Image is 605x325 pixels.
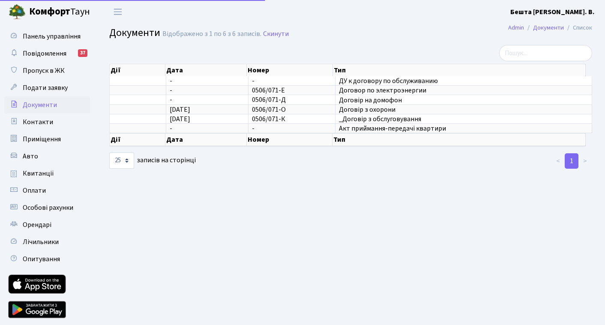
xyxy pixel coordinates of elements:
[165,64,246,76] th: Дата
[4,148,90,165] a: Авто
[332,133,586,146] th: Тип
[4,131,90,148] a: Приміщення
[23,49,66,58] span: Повідомлення
[170,86,172,95] span: -
[339,106,588,113] span: Договір з охорони
[23,254,60,264] span: Опитування
[339,116,588,122] span: _Договір з обслуговування
[23,83,68,92] span: Подати заявку
[252,105,286,114] span: 0506/071-О
[109,152,134,169] select: записів на сторінці
[333,64,586,76] th: Тип
[564,23,592,33] li: Список
[170,114,190,124] span: [DATE]
[23,203,73,212] span: Особові рахунки
[4,182,90,199] a: Оплати
[23,152,38,161] span: Авто
[109,152,196,169] label: записів на сторінці
[565,153,578,169] a: 1
[339,97,588,104] span: Договір на домофон
[29,5,90,19] span: Таун
[165,133,246,146] th: Дата
[247,64,333,76] th: Номер
[23,100,57,110] span: Документи
[339,78,588,84] span: ДУ к договору по обслуживанию
[109,25,160,40] span: Документи
[107,5,129,19] button: Переключити навігацію
[170,124,172,133] span: -
[252,86,285,95] span: 0506/071-Е
[170,95,172,105] span: -
[247,133,332,146] th: Номер
[339,87,588,94] span: Договор по электроэнергии
[510,7,595,17] a: Бешта [PERSON_NAME]. В.
[499,45,592,61] input: Пошук...
[252,114,285,124] span: 0506/071-К
[4,250,90,268] a: Опитування
[4,62,90,79] a: Пропуск в ЖК
[110,64,165,76] th: Дії
[252,124,255,133] span: -
[4,45,90,62] a: Повідомлення37
[78,49,87,57] div: 37
[4,165,90,182] a: Квитанції
[23,220,51,230] span: Орендарі
[9,3,26,21] img: logo.png
[23,169,54,178] span: Квитанції
[4,233,90,250] a: Лічильники
[170,105,190,114] span: [DATE]
[252,76,255,86] span: -
[4,79,90,96] a: Подати заявку
[4,96,90,113] a: Документи
[23,117,53,127] span: Контакти
[170,76,172,86] span: -
[252,95,286,105] span: 0506/071-Д
[23,134,61,144] span: Приміщення
[29,5,70,18] b: Комфорт
[4,199,90,216] a: Особові рахунки
[23,237,59,247] span: Лічильники
[23,32,81,41] span: Панель управління
[23,66,65,75] span: Пропуск в ЖК
[23,186,46,195] span: Оплати
[4,113,90,131] a: Контакти
[495,19,605,37] nav: breadcrumb
[508,23,524,32] a: Admin
[533,23,564,32] a: Документи
[263,30,289,38] a: Скинути
[339,125,588,132] span: Акт приймання-передачі квартири
[162,30,261,38] div: Відображено з 1 по 6 з 6 записів.
[4,216,90,233] a: Орендарі
[4,28,90,45] a: Панель управління
[110,133,165,146] th: Дії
